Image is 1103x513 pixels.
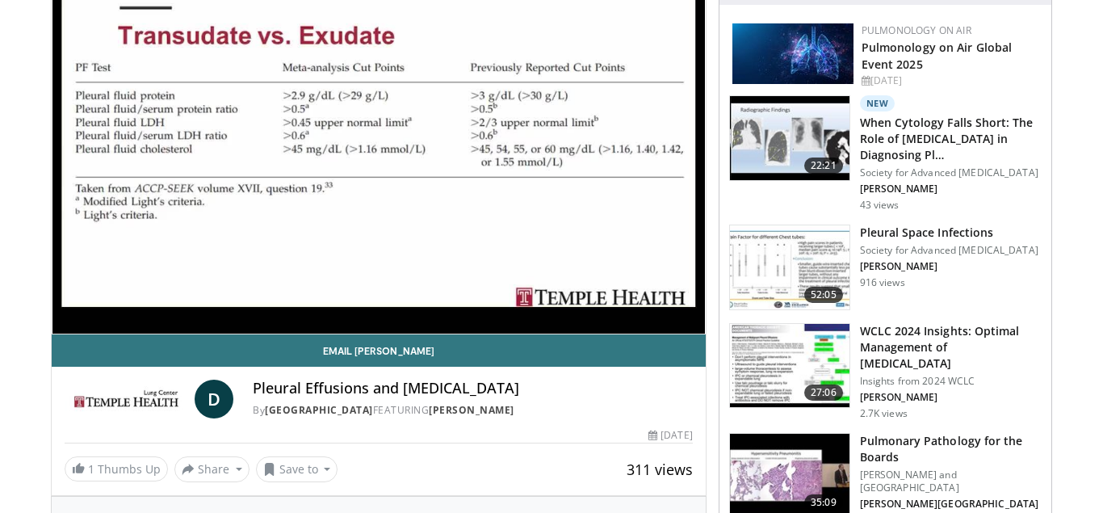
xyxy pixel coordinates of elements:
div: By FEATURING [253,403,692,418]
div: [DATE] [862,74,1038,88]
span: 35:09 [804,494,843,511]
h3: Pleural Space Infections [860,225,1038,241]
img: c3619b51-c3a0-49e4-9a95-3f69edafa347.150x105_q85_crop-smart_upscale.jpg [730,225,849,309]
span: 1 [88,461,94,477]
a: Pulmonology on Air Global Event 2025 [862,40,1013,72]
span: 311 views [627,460,693,479]
h3: Pulmonary Pathology for the Boards [860,433,1042,465]
p: Society for Advanced [MEDICAL_DATA] [860,244,1038,257]
a: 27:06 WCLC 2024 Insights: Optimal Management of [MEDICAL_DATA] Insights from 2024 WCLC [PERSON_NA... [729,323,1042,420]
a: 22:21 New When Cytology Falls Short: The Role of [MEDICAL_DATA] in Diagnosing Pl… Society for Adv... [729,95,1042,212]
span: 52:05 [804,287,843,303]
div: [DATE] [648,428,692,443]
p: New [860,95,895,111]
a: Email [PERSON_NAME] [52,334,706,367]
p: 43 views [860,199,900,212]
a: 1 Thumbs Up [65,456,168,481]
a: [PERSON_NAME] [429,403,514,417]
span: 22:21 [804,158,843,174]
img: ba18d8f0-9906-4a98-861f-60482623d05e.jpeg.150x105_q85_autocrop_double_scale_upscale_version-0.2.jpg [732,23,853,84]
a: 52:05 Pleural Space Infections Society for Advanced [MEDICAL_DATA] [PERSON_NAME] 916 views [729,225,1042,310]
p: [PERSON_NAME][GEOGRAPHIC_DATA] [860,498,1042,511]
p: [PERSON_NAME] [860,260,1038,273]
p: 2.7K views [860,407,908,420]
p: [PERSON_NAME] [860,183,1042,196]
button: Save to [256,456,338,482]
p: 916 views [860,276,905,289]
a: [GEOGRAPHIC_DATA] [265,403,373,417]
span: 27:06 [804,385,843,401]
button: Share [174,456,250,482]
p: Society for Advanced [MEDICAL_DATA] [860,166,1042,179]
p: Insights from 2024 WCLC [860,375,1042,388]
h3: WCLC 2024 Insights: Optimal Management of [MEDICAL_DATA] [860,323,1042,372]
img: 119acc87-4b87-43a4-9ec1-3ab87ec69fe1.150x105_q85_crop-smart_upscale.jpg [730,96,849,180]
img: 3a403bee-3229-45b3-a430-6154aa75147a.150x105_q85_crop-smart_upscale.jpg [730,324,849,408]
a: Pulmonology on Air [862,23,971,37]
h3: When Cytology Falls Short: The Role of [MEDICAL_DATA] in Diagnosing Pl… [860,115,1042,163]
p: [PERSON_NAME] and [GEOGRAPHIC_DATA] [860,469,1042,494]
a: D [195,380,233,418]
img: Temple Lung Center [65,380,188,418]
h4: Pleural Effusions and [MEDICAL_DATA] [253,380,692,397]
p: [PERSON_NAME] [860,391,1042,404]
